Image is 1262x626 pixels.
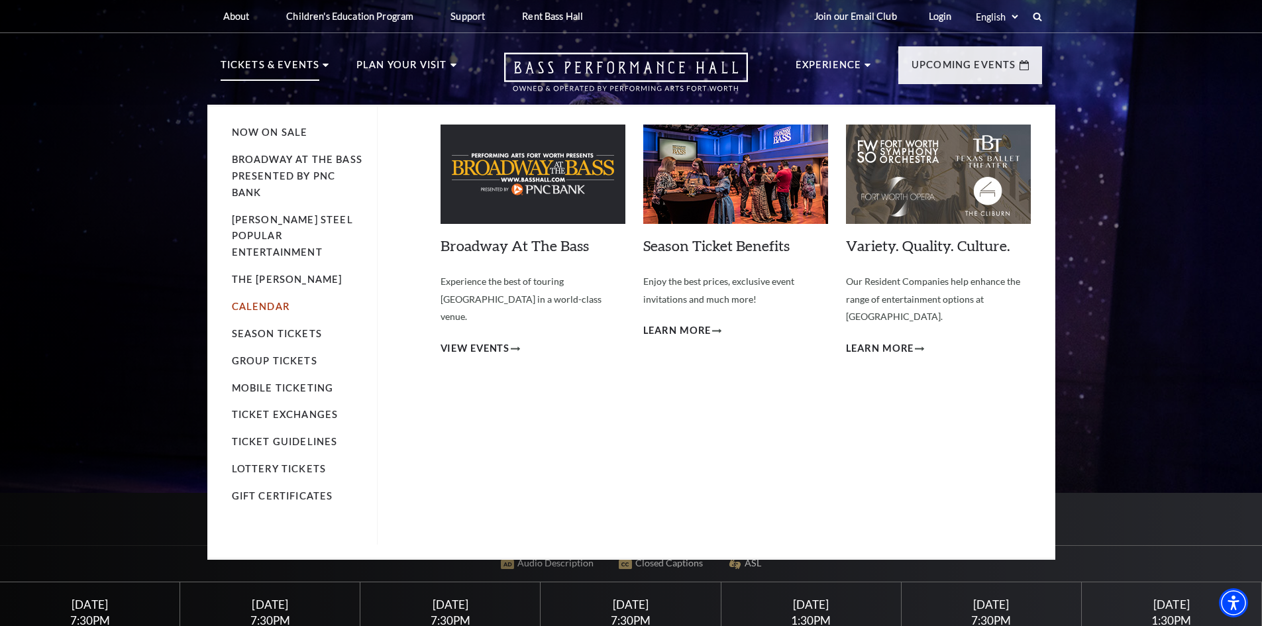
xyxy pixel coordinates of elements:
[232,463,327,474] a: Lottery Tickets
[232,301,289,312] a: Calendar
[196,615,344,626] div: 7:30PM
[441,340,521,357] a: View Events
[286,11,413,22] p: Children's Education Program
[1219,588,1248,617] div: Accessibility Menu
[376,598,525,611] div: [DATE]
[441,125,625,224] img: Broadway At The Bass
[643,125,828,224] img: Season Ticket Benefits
[917,615,1065,626] div: 7:30PM
[522,11,583,22] p: Rent Bass Hall
[1098,598,1246,611] div: [DATE]
[1098,615,1246,626] div: 1:30PM
[796,57,862,81] p: Experience
[232,274,342,285] a: The [PERSON_NAME]
[846,236,1010,254] a: Variety. Quality. Culture.
[221,57,320,81] p: Tickets & Events
[643,273,828,308] p: Enjoy the best prices, exclusive event invitations and much more!
[232,328,322,339] a: Season Tickets
[556,598,705,611] div: [DATE]
[441,236,589,254] a: Broadway At The Bass
[450,11,485,22] p: Support
[456,52,796,105] a: Open this option
[232,382,334,393] a: Mobile Ticketing
[737,615,885,626] div: 1:30PM
[917,598,1065,611] div: [DATE]
[441,340,510,357] span: View Events
[643,323,722,339] a: Learn More Season Ticket Benefits
[376,615,525,626] div: 7:30PM
[232,154,362,198] a: Broadway At The Bass presented by PNC Bank
[737,598,885,611] div: [DATE]
[16,598,164,611] div: [DATE]
[356,57,447,81] p: Plan Your Visit
[912,57,1016,81] p: Upcoming Events
[846,273,1031,326] p: Our Resident Companies help enhance the range of entertainment options at [GEOGRAPHIC_DATA].
[643,323,711,339] span: Learn More
[16,615,164,626] div: 7:30PM
[232,490,333,501] a: Gift Certificates
[846,125,1031,224] img: Variety. Quality. Culture.
[973,11,1020,23] select: Select:
[556,615,705,626] div: 7:30PM
[846,340,925,357] a: Learn More Variety. Quality. Culture.
[232,436,338,447] a: Ticket Guidelines
[196,598,344,611] div: [DATE]
[232,127,308,138] a: Now On Sale
[643,236,790,254] a: Season Ticket Benefits
[223,11,250,22] p: About
[846,340,914,357] span: Learn More
[441,273,625,326] p: Experience the best of touring [GEOGRAPHIC_DATA] in a world-class venue.
[232,355,317,366] a: Group Tickets
[232,409,339,420] a: Ticket Exchanges
[232,214,353,258] a: [PERSON_NAME] Steel Popular Entertainment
